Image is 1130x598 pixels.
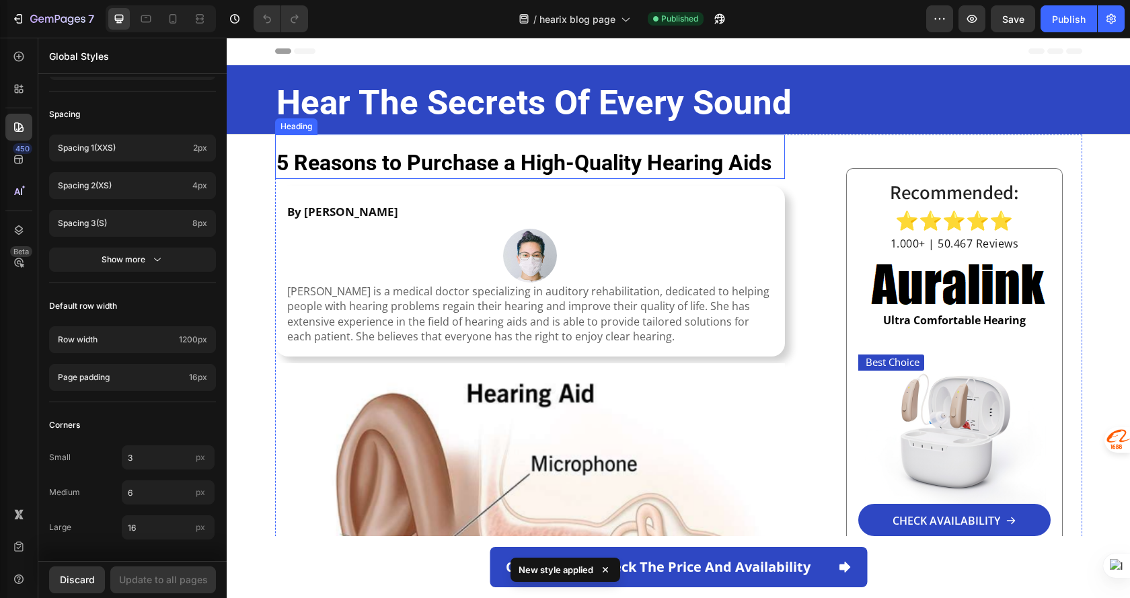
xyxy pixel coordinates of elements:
span: 8px [192,217,207,229]
div: Update to all pages [119,572,208,587]
span: 1200px [179,334,207,346]
img: gempages_580590206961320531-68bad53e-bf24-46a3-b13e-6abe338d8447.png [632,215,823,274]
div: Show more [102,253,164,266]
span: (xxs) [94,143,116,153]
button: Update to all pages [110,566,216,593]
div: Beta [10,246,32,257]
img: gempages_580590206961320531-672ec0a7-3f60-4531-9586-a28bdf3861be.png [636,307,819,466]
span: Save [1002,13,1024,25]
span: Small [49,451,122,463]
button: Publish [1041,5,1097,32]
div: Publish [1052,12,1086,26]
span: (xs) [96,180,112,190]
p: [PERSON_NAME] is a medical doctor specializing in auditory rehabilitation, dedicated to helping p... [61,246,547,307]
span: 2px [193,142,207,154]
div: 450 [13,143,32,154]
span: px [196,522,205,532]
img: gempages_580590206961320531-5b2752ec-e6dd-4d8e-a2c5-f4895b6562dc.png [276,191,330,245]
p: Global Styles [49,49,216,63]
p: Page padding [58,371,184,383]
button: Save [991,5,1035,32]
span: Spacing [49,106,80,122]
a: CHECK AVAILABILITY [632,466,824,498]
span: / [533,12,537,26]
p: Spacing 1 [58,142,188,154]
span: (s) [96,218,107,228]
p: Click here to check the price and availability [279,517,584,541]
strong: Ultra Comfortable Hearing [656,275,799,290]
iframe: Design area [227,38,1130,598]
input: px [122,515,215,539]
div: Undo/Redo [254,5,308,32]
p: 7 [88,11,94,27]
p: Row width [58,334,174,346]
button: 7 [5,5,100,32]
span: Default row width [49,298,117,314]
span: 16px [189,371,207,383]
span: Medium [49,486,122,498]
p: CHECK AVAILABILITY [666,476,774,490]
p: Spacing 2 [58,180,187,192]
span: Corners [49,417,80,433]
button: Discard [49,566,105,593]
span: Large [49,521,122,533]
span: 1.000+ | 50.467 Reviews [664,198,792,213]
span: Published [661,13,698,25]
strong: Recommended: [663,142,792,168]
p: Spacing 3 [58,217,187,229]
button: Show more [49,248,216,272]
a: Click here to check the price and availability [263,509,640,550]
div: Discard [60,572,95,587]
span: px [196,452,205,462]
p: New style applied [519,563,593,576]
p: ⭐⭐⭐⭐⭐ [634,170,821,196]
span: px [196,487,205,497]
span: hearix blog page [539,12,615,26]
span: 4px [192,180,207,192]
p: Best Choice [639,318,693,332]
input: px [122,480,215,504]
input: px [122,445,215,470]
